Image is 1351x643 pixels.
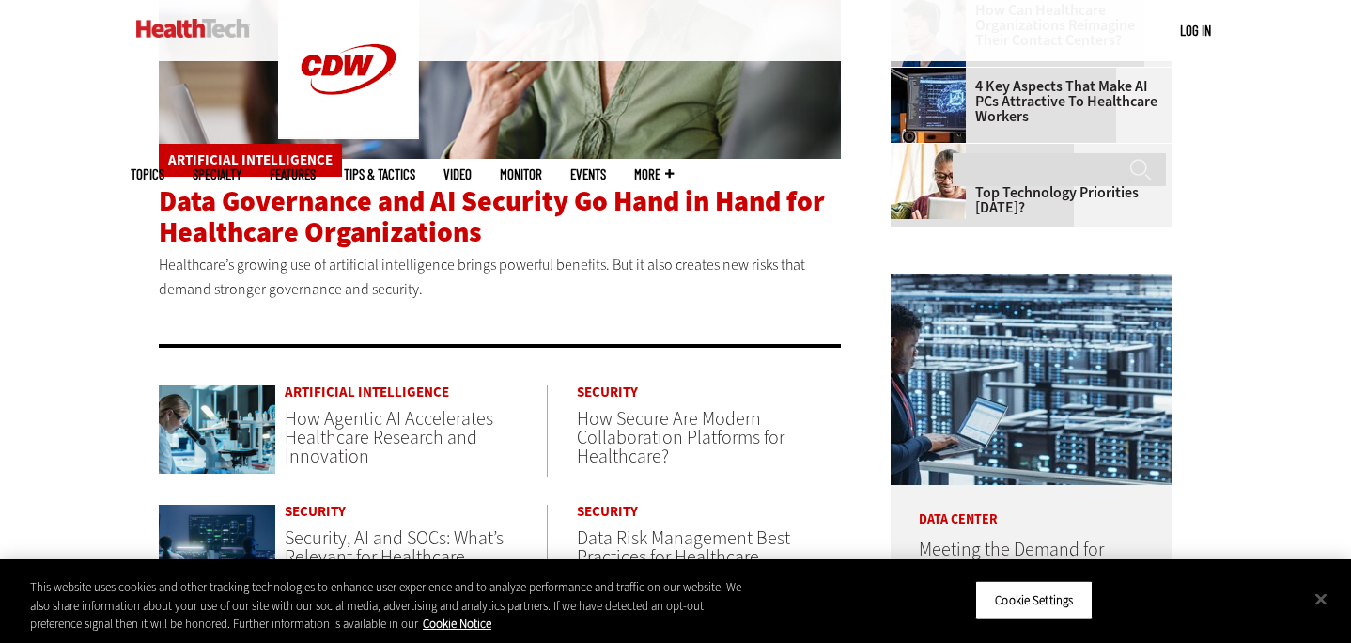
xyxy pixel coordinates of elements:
a: MonITor [500,167,542,181]
a: Events [570,167,606,181]
p: Data Center [891,485,1172,526]
a: Log in [1180,22,1211,39]
a: Security, AI and SOCs: What’s Relevant for Healthcare Organizations [285,525,504,588]
a: Tips & Tactics [344,167,415,181]
a: How Secure Are Modern Collaboration Platforms for Healthcare? [577,406,784,469]
div: This website uses cookies and other tracking technologies to enhance user experience and to analy... [30,578,743,634]
div: User menu [1180,21,1211,40]
a: Older person using tablet [891,144,975,159]
p: Healthcare’s growing use of artificial intelligence brings powerful benefits. But it also creates... [159,253,841,301]
a: More information about your privacy [423,616,491,632]
a: Artificial Intelligence [285,385,547,400]
a: Meeting the Demand for Modern Data Centers in Healthcare [919,537,1104,602]
span: Topics [131,167,164,181]
a: Security [577,505,840,519]
a: CDW [278,124,419,144]
span: Specialty [193,167,241,181]
img: Home [136,19,250,38]
button: Cookie Settings [975,580,1093,619]
button: Close [1300,578,1342,619]
img: engineer with laptop overlooking data center [891,274,1172,485]
a: Data Risk Management Best Practices for Healthcare [577,525,790,570]
a: Features [270,167,316,181]
a: Data Governance and AI Security Go Hand in Hand for Healthcare Organizations [159,182,825,251]
img: Older person using tablet [891,144,966,219]
img: security team in high-tech computer room [159,505,275,593]
a: How Agentic AI Accelerates Healthcare Research and Innovation [285,406,493,469]
a: Security [285,505,547,519]
span: More [634,167,674,181]
img: scientist looks through microscope in lab [159,385,275,474]
a: Video [443,167,472,181]
a: Security [577,385,840,400]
